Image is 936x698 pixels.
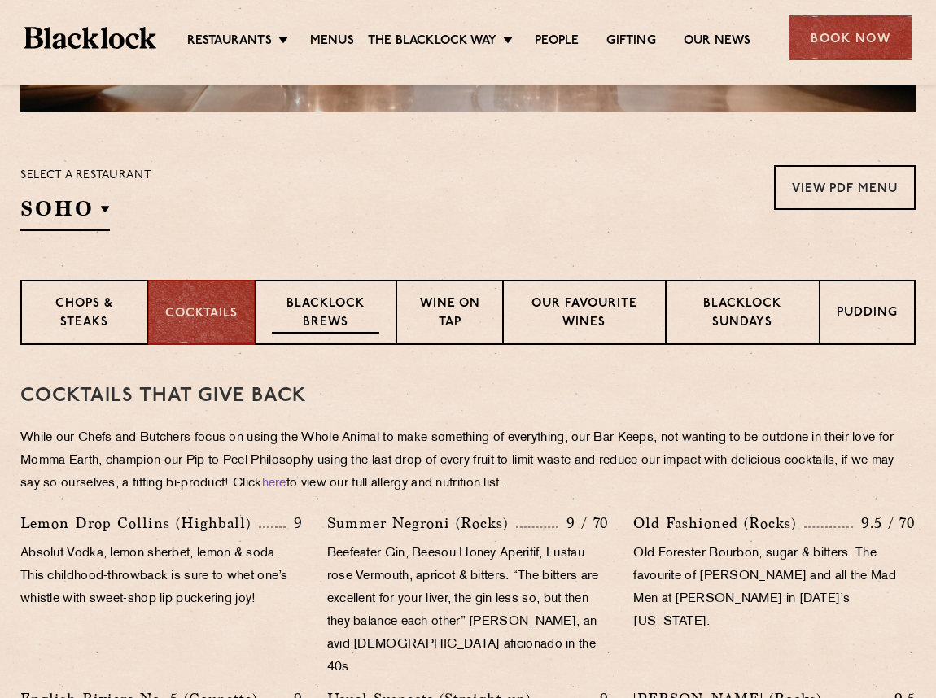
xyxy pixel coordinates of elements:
p: Beefeater Gin, Beesou Honey Aperitif, Lustau rose Vermouth, apricot & bitters. “The bitters are e... [327,543,610,679]
p: Blacklock Sundays [683,295,803,334]
a: Restaurants [187,33,272,51]
a: People [535,33,579,51]
p: Pudding [837,304,898,325]
p: 9.5 / 70 [853,513,916,534]
a: Menus [310,33,354,51]
p: Our favourite wines [520,295,648,334]
h3: Cocktails That Give Back [20,386,916,407]
p: Old Forester Bourbon, sugar & bitters. The favourite of [PERSON_NAME] and all the Mad Men at [PER... [633,543,916,634]
a: here [262,478,286,490]
p: Wine on Tap [413,295,486,334]
h2: SOHO [20,194,110,231]
p: While our Chefs and Butchers focus on using the Whole Animal to make something of everything, our... [20,427,916,495]
p: Chops & Steaks [38,295,131,334]
a: The Blacklock Way [368,33,496,51]
p: Absolut Vodka, lemon sherbet, lemon & soda. This childhood-throwback is sure to whet one’s whistl... [20,543,303,611]
p: Old Fashioned (Rocks) [633,512,804,534]
p: Lemon Drop Collins (Highball) [20,512,259,534]
p: Summer Negroni (Rocks) [327,512,516,534]
p: Cocktails [165,305,238,324]
p: Blacklock Brews [272,295,379,334]
a: View PDF Menu [774,165,916,210]
p: 9 [286,513,303,534]
div: Book Now [789,15,912,60]
p: Select a restaurant [20,165,151,186]
img: BL_Textured_Logo-footer-cropped.svg [24,27,156,49]
p: 9 / 70 [558,513,609,534]
a: Our News [684,33,751,51]
a: Gifting [606,33,655,51]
